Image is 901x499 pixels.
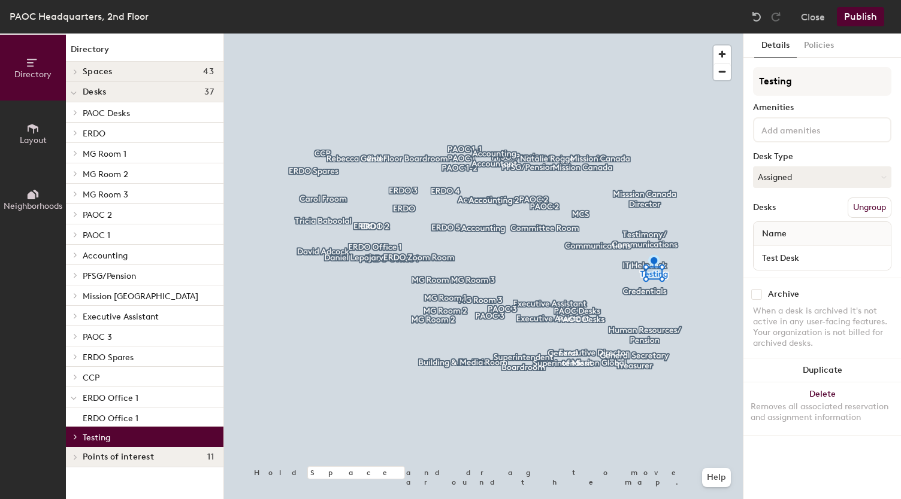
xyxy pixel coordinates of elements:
[83,210,112,220] span: PAOC 2
[83,67,113,77] span: Spaces
[83,169,128,179] span: MG Room 2
[801,7,825,26] button: Close
[83,108,130,118] span: PAOC Desks
[83,373,99,383] span: CCP
[753,152,891,162] div: Desk Type
[753,166,891,188] button: Assigned
[20,135,47,145] span: Layout
[759,122,867,136] input: Add amenities
[83,393,138,403] span: ERDO Office 1
[66,43,223,62] h1: Directory
[753,103,891,112] div: Amenities
[753,203,776,212] div: Desks
[83,291,198,302] span: Mission [GEOGRAPHIC_DATA]
[756,250,888,266] input: Unnamed desk
[203,67,214,77] span: 43
[83,352,134,363] span: ERDO Spares
[768,290,799,299] div: Archive
[83,433,110,443] span: Testing
[837,7,884,26] button: Publish
[743,382,901,435] button: DeleteRemoves all associated reservation and assignment information
[743,358,901,382] button: Duplicate
[83,271,136,281] span: PFSG/Pension
[83,87,106,97] span: Desks
[83,251,128,261] span: Accounting
[83,149,126,159] span: MG Room 1
[770,11,782,23] img: Redo
[756,223,793,245] span: Name
[204,87,214,97] span: 37
[751,11,763,23] img: Undo
[83,410,138,424] p: ERDO Office 1
[83,452,154,462] span: Points of interest
[797,34,841,58] button: Policies
[83,190,128,200] span: MG Room 3
[4,201,62,211] span: Neighborhoods
[14,69,52,80] span: Directory
[753,306,891,349] div: When a desk is archived it's not active in any user-facing features. Your organization is not bil...
[754,34,797,58] button: Details
[751,401,894,423] div: Removes all associated reservation and assignment information
[83,312,159,322] span: Executive Assistant
[83,332,112,342] span: PAOC 3
[83,129,105,139] span: ERDO
[207,452,214,462] span: 11
[10,9,149,24] div: PAOC Headquarters, 2nd Floor
[702,468,731,487] button: Help
[848,197,891,218] button: Ungroup
[83,230,110,241] span: PAOC 1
